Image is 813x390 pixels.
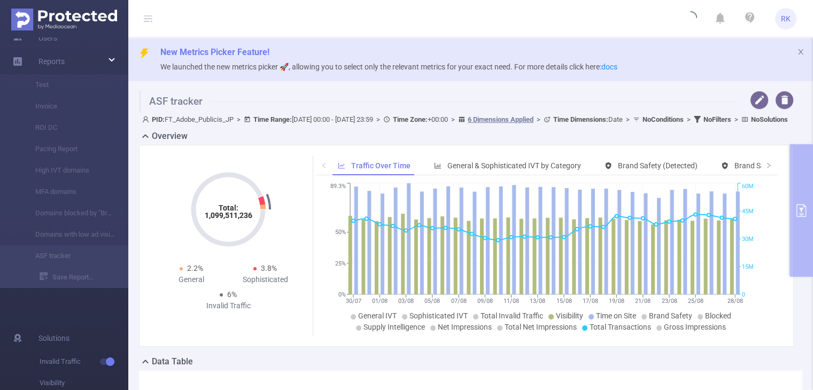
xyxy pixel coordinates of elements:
[373,115,383,123] span: >
[160,63,617,71] span: We launched the new metrics picker 🚀, allowing you to select only the relevant metrics for your e...
[477,298,492,305] tspan: 09/08
[152,130,188,143] h2: Overview
[582,298,598,305] tspan: 17/08
[530,298,545,305] tspan: 13/08
[139,48,150,59] i: icon: thunderbolt
[556,311,583,320] span: Visibility
[40,351,128,372] span: Invalid Traffic
[152,115,165,123] b: PID:
[154,274,228,285] div: General
[481,311,543,320] span: Total Invalid Traffic
[330,183,346,190] tspan: 89.3%
[393,115,428,123] b: Time Zone:
[590,323,651,331] span: Total Transactions
[335,229,346,236] tspan: 50%
[731,115,741,123] span: >
[398,298,414,305] tspan: 03/08
[191,300,265,311] div: Invalid Traffic
[687,298,703,305] tspan: 25/08
[742,263,754,270] tspan: 15M
[38,57,65,66] span: Reports
[684,11,697,26] i: icon: loading
[596,311,636,320] span: Time on Site
[556,298,571,305] tspan: 15/08
[553,115,623,123] span: Date
[253,115,292,123] b: Time Range:
[321,162,327,168] i: icon: left
[734,161,811,170] span: Brand Safety (Blocked)
[649,311,692,320] span: Brand Safety
[160,47,269,57] span: New Metrics Picker Feature!
[618,161,698,170] span: Brand Safety (Detected)
[661,298,677,305] tspan: 23/08
[345,298,361,305] tspan: 30/07
[338,291,346,298] tspan: 0%
[797,48,804,56] i: icon: close
[363,323,425,331] span: Supply Intelligence
[409,311,468,320] span: Sophisticated IVT
[152,355,193,368] h2: Data Table
[228,274,302,285] div: Sophisticated
[227,290,237,299] span: 6%
[727,298,742,305] tspan: 28/08
[533,115,544,123] span: >
[351,161,411,170] span: Traffic Over Time
[11,9,117,30] img: Protected Media
[765,162,772,168] i: icon: right
[434,162,442,169] i: icon: bar-chart
[358,311,397,320] span: General IVT
[742,236,754,243] tspan: 30M
[451,298,466,305] tspan: 07/08
[505,323,577,331] span: Total Net Impressions
[447,161,581,170] span: General & Sophisticated IVT by Category
[553,115,608,123] b: Time Dimensions :
[371,298,387,305] tspan: 01/08
[468,115,533,123] u: 6 Dimensions Applied
[13,27,57,49] a: Users
[623,115,633,123] span: >
[642,115,684,123] b: No Conditions
[38,327,69,349] span: Solutions
[424,298,440,305] tspan: 05/08
[205,211,252,220] tspan: 1,099,511,236
[139,91,735,112] h1: ASF tracker
[684,115,694,123] span: >
[635,298,651,305] tspan: 21/08
[742,208,754,215] tspan: 45M
[797,46,804,58] button: icon: close
[781,8,791,29] span: RK
[438,323,492,331] span: Net Impressions
[664,323,726,331] span: Gross Impressions
[504,298,519,305] tspan: 11/08
[187,264,203,272] span: 2.2%
[742,183,754,190] tspan: 60M
[705,311,731,320] span: Blocked
[38,51,65,72] a: Reports
[751,115,788,123] b: No Solutions
[261,264,277,272] span: 3.8%
[219,204,238,212] tspan: Total:
[703,115,731,123] b: No Filters
[142,115,788,123] span: FT_Adobe_Publicis_JP [DATE] 00:00 - [DATE] 23:59 +00:00
[448,115,458,123] span: >
[142,116,152,123] i: icon: user
[234,115,244,123] span: >
[338,162,345,169] i: icon: line-chart
[335,260,346,267] tspan: 25%
[601,63,617,71] a: docs
[742,291,745,298] tspan: 0
[609,298,624,305] tspan: 19/08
